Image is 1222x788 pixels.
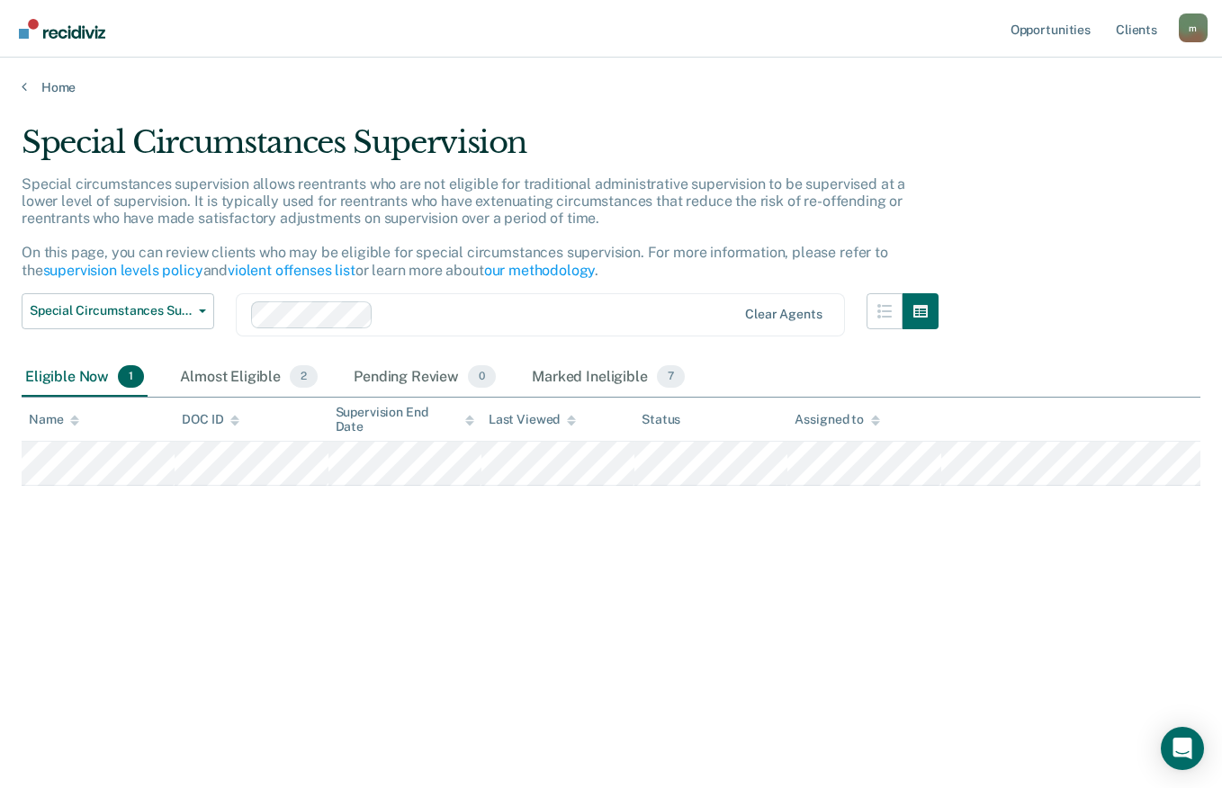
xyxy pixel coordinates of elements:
[22,124,939,175] div: Special Circumstances Supervision
[795,412,879,427] div: Assigned to
[182,412,239,427] div: DOC ID
[336,405,474,435] div: Supervision End Date
[1179,13,1208,42] div: m
[43,262,203,279] a: supervision levels policy
[745,307,822,322] div: Clear agents
[22,175,905,279] p: Special circumstances supervision allows reentrants who are not eligible for traditional administ...
[290,365,318,389] span: 2
[484,262,596,279] a: our methodology
[118,365,144,389] span: 1
[22,358,148,398] div: Eligible Now1
[642,412,680,427] div: Status
[228,262,355,279] a: violent offenses list
[350,358,499,398] div: Pending Review0
[22,79,1200,95] a: Home
[22,293,214,329] button: Special Circumstances Supervision
[489,412,576,427] div: Last Viewed
[528,358,688,398] div: Marked Ineligible7
[1179,13,1208,42] button: Profile dropdown button
[29,412,79,427] div: Name
[30,303,192,318] span: Special Circumstances Supervision
[657,365,685,389] span: 7
[1161,727,1204,770] div: Open Intercom Messenger
[468,365,496,389] span: 0
[176,358,321,398] div: Almost Eligible2
[19,19,105,39] img: Recidiviz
